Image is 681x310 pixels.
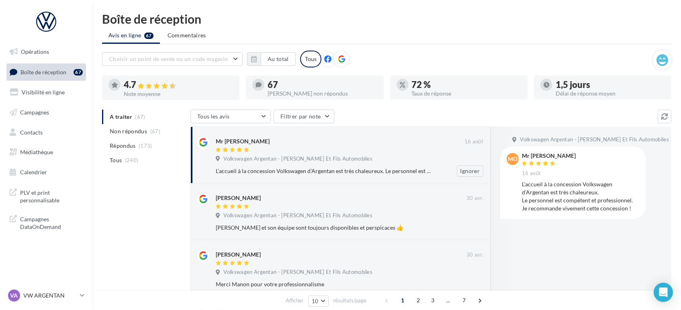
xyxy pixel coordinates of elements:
span: 7 [458,294,470,307]
button: Tous les avis [190,110,271,123]
button: Au total [261,52,296,66]
span: 30 avr. [466,195,483,202]
span: ... [442,294,455,307]
div: Délai de réponse moyen [556,91,665,96]
span: Médiathèque [20,149,53,155]
button: Au total [247,52,296,66]
div: 67 [74,69,83,75]
span: (173) [139,143,152,149]
span: Opérations [21,48,49,55]
span: Visibilité en ligne [22,89,65,96]
a: Contacts [5,124,88,141]
button: Ignorer [457,165,483,177]
span: Répondus [110,142,136,150]
span: 2 [412,294,425,307]
button: Choisir un point de vente ou un code magasin [102,52,243,66]
span: 10 [312,298,319,304]
span: 16 août [464,138,483,145]
span: Choisir un point de vente ou un code magasin [109,55,228,62]
div: Note moyenne [124,91,233,97]
span: VA [10,292,18,300]
div: Mr [PERSON_NAME] [216,137,270,145]
a: Calendrier [5,164,88,181]
div: Mr [PERSON_NAME] [522,153,576,159]
span: (240) [125,157,139,163]
span: Tous [110,156,122,164]
span: résultats/page [333,297,366,304]
span: Boîte de réception [20,68,66,75]
span: Contacts [20,128,43,135]
span: Volkswagen Argentan - [PERSON_NAME] Et Fils Automobiles [520,136,669,143]
div: [PERSON_NAME] et son équipe sont toujours disponibles et perspicaces 👍 [216,224,431,232]
div: 4.7 [124,80,233,90]
div: 72 % [412,80,521,89]
div: Boîte de réception [102,13,671,25]
a: Médiathèque [5,144,88,161]
div: Merci Manon pour votre professionnalisme [216,280,431,288]
span: Volkswagen Argentan - [PERSON_NAME] Et Fils Automobiles [223,269,372,276]
span: 3 [426,294,439,307]
a: PLV et print personnalisable [5,184,88,208]
span: MO [508,155,517,163]
a: Campagnes [5,104,88,121]
button: Filtrer par note [274,110,334,123]
a: Opérations [5,43,88,60]
div: [PERSON_NAME] non répondus [268,91,377,96]
span: PLV et print personnalisable [20,187,83,204]
button: 10 [308,296,329,307]
div: [PERSON_NAME] [216,194,261,202]
span: 30 avr. [466,251,483,259]
div: L’accueil à la concession Volkswagen d’Argentan est très chaleureux. Le personnel est compétent e... [522,180,639,212]
span: Volkswagen Argentan - [PERSON_NAME] Et Fils Automobiles [223,155,372,163]
a: VA VW ARGENTAN [6,288,86,303]
span: Tous les avis [197,113,230,120]
div: L’accueil à la concession Volkswagen d’Argentan est très chaleureux. Le personnel est compétent e... [216,167,431,175]
span: Campagnes [20,109,49,116]
span: (67) [150,128,160,135]
span: 1 [396,294,409,307]
span: Commentaires [168,31,206,39]
div: 1,5 jours [556,80,665,89]
span: Afficher [286,297,304,304]
a: Boîte de réception67 [5,63,88,81]
p: VW ARGENTAN [23,292,77,300]
span: Non répondus [110,127,147,135]
a: Campagnes DataOnDemand [5,210,88,234]
span: Campagnes DataOnDemand [20,214,83,231]
div: 67 [268,80,377,89]
div: Open Intercom Messenger [654,283,673,302]
div: [PERSON_NAME] [216,251,261,259]
span: Volkswagen Argentan - [PERSON_NAME] Et Fils Automobiles [223,212,372,219]
span: 16 août [522,170,541,177]
a: Visibilité en ligne [5,84,88,101]
div: Taux de réponse [412,91,521,96]
div: Tous [300,51,321,67]
span: Calendrier [20,169,47,175]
